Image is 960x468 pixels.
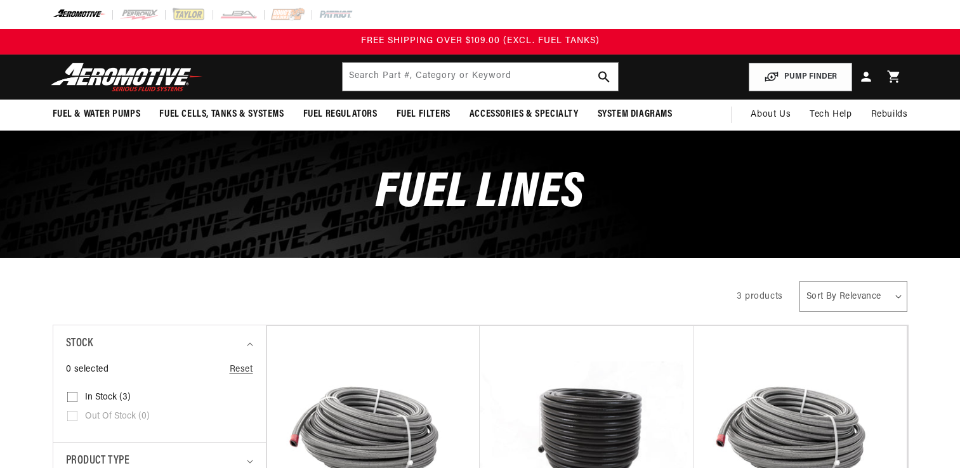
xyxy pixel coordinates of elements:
span: Fuel Cells, Tanks & Systems [159,108,284,121]
span: Tech Help [810,108,852,122]
span: Fuel Filters [397,108,450,121]
summary: Tech Help [800,100,861,130]
button: PUMP FINDER [749,63,852,91]
summary: Stock (0 selected) [66,325,253,363]
span: Fuel & Water Pumps [53,108,141,121]
span: Stock [66,335,93,353]
summary: Fuel Cells, Tanks & Systems [150,100,293,129]
a: About Us [741,100,800,130]
span: Fuel Lines [376,169,584,219]
span: 0 selected [66,363,109,377]
summary: Rebuilds [862,100,917,130]
summary: Fuel & Water Pumps [43,100,150,129]
summary: Fuel Filters [387,100,460,129]
span: Accessories & Specialty [470,108,579,121]
input: Search by Part Number, Category or Keyword [343,63,618,91]
button: search button [590,63,618,91]
img: Aeromotive [48,62,206,92]
span: Out of stock (0) [85,411,150,422]
summary: Accessories & Specialty [460,100,588,129]
span: Fuel Regulators [303,108,378,121]
span: FREE SHIPPING OVER $109.00 (EXCL. FUEL TANKS) [361,36,600,46]
span: In stock (3) [85,392,131,403]
span: Rebuilds [871,108,908,122]
summary: System Diagrams [588,100,682,129]
a: Reset [230,363,253,377]
span: System Diagrams [598,108,673,121]
span: 3 products [737,292,783,301]
span: About Us [751,110,791,119]
summary: Fuel Regulators [294,100,387,129]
